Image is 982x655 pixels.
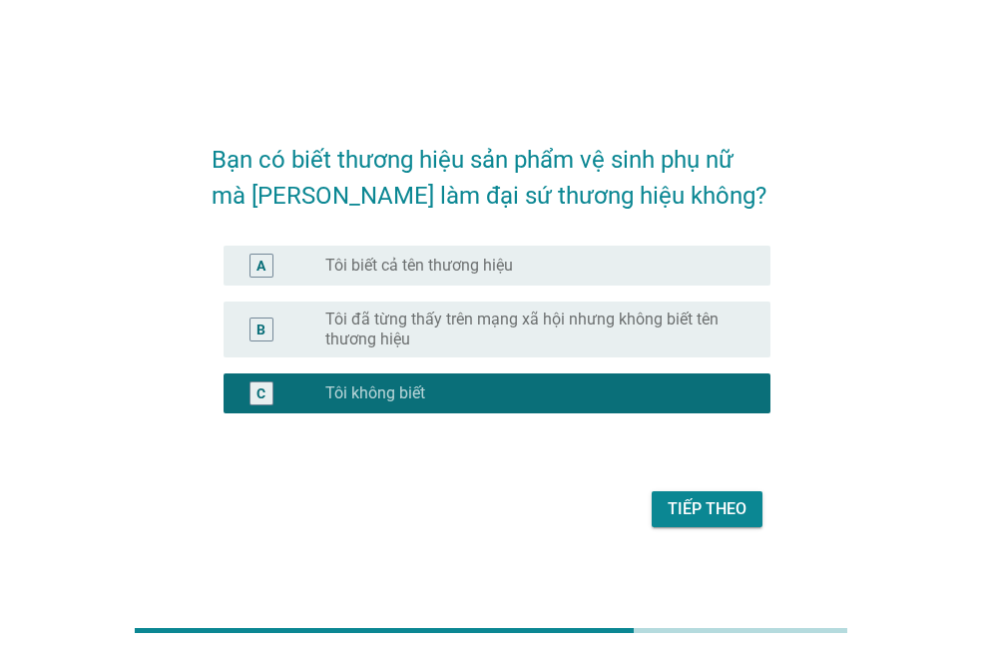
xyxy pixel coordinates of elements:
[668,497,746,521] div: Tiếp theo
[212,122,770,214] h2: Bạn có biết thương hiệu sản phẩm vệ sinh phụ nữ mà [PERSON_NAME] làm đại sứ thương hiệu không?
[652,491,762,527] button: Tiếp theo
[256,256,265,277] div: A
[256,320,265,340] div: B
[325,256,513,276] label: Tôi biết cả tên thương hiệu
[325,383,425,403] label: Tôi không biết
[256,383,265,404] div: C
[325,310,738,349] label: Tôi đã từng thấy trên mạng xã hội nhưng không biết tên thương hiệu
